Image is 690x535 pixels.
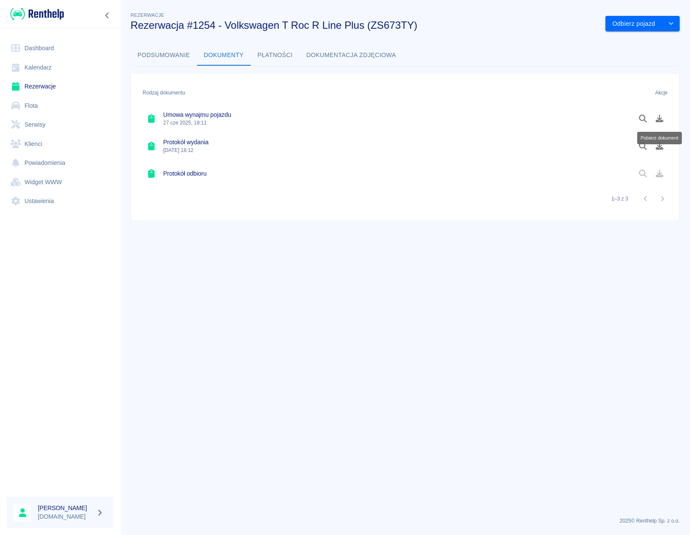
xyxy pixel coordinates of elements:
h6: [PERSON_NAME] [38,504,93,512]
h6: Protokół wydania [163,138,209,146]
a: Flota [7,96,114,116]
a: Dashboard [7,39,114,58]
a: Klienci [7,134,114,154]
p: 27 cze 2025, 18:11 [163,119,231,127]
button: Podgląd dokumentu [635,139,651,153]
button: Podgląd dokumentu [635,111,651,126]
button: Płatności [251,45,300,66]
button: Pobierz dokument [651,139,668,153]
div: Pobierz dokument [637,132,682,144]
button: Podsumowanie [131,45,197,66]
p: [DOMAIN_NAME] [38,512,93,521]
button: Dokumenty [197,45,251,66]
a: Ustawienia [7,192,114,211]
div: Akcje [622,81,672,105]
div: Akcje [655,81,668,105]
button: Dokumentacja zdjęciowa [300,45,403,66]
div: Rodzaj dokumentu [143,81,185,105]
a: Powiadomienia [7,153,114,173]
a: Serwisy [7,115,114,134]
a: Renthelp logo [7,7,64,21]
p: 2025 © Renthelp Sp. z o.o. [131,517,680,525]
p: 1–3 z 3 [611,195,628,203]
button: Zwiń nawigację [101,10,114,21]
span: Rezerwacje [131,12,164,18]
a: Kalendarz [7,58,114,77]
a: Widget WWW [7,173,114,192]
h3: Rezerwacja #1254 - Volkswagen T Roc R Line Plus (ZS673TY) [131,19,599,31]
button: Odbierz pojazd [605,16,663,32]
button: drop-down [663,16,680,32]
img: Renthelp logo [10,7,64,21]
h6: Umowa wynajmu pojazdu [163,110,231,119]
h6: Protokół odbioru [163,169,207,178]
a: Rezerwacje [7,77,114,96]
p: [DATE] 18:12 [163,146,209,154]
button: Pobierz dokument [651,111,668,126]
div: Rodzaj dokumentu [138,81,622,105]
